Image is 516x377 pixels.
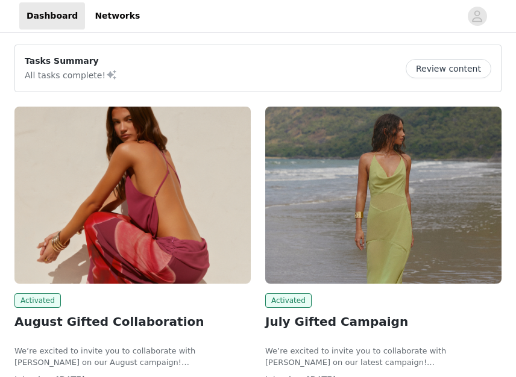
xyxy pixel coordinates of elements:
[25,55,118,67] p: Tasks Summary
[14,345,251,369] p: We’re excited to invite you to collaborate with [PERSON_NAME] on our August campaign!
[19,2,85,30] a: Dashboard
[265,345,502,369] p: We’re excited to invite you to collaborate with [PERSON_NAME] on our latest campaign!
[406,59,491,78] button: Review content
[14,107,251,284] img: Peppermayo CA
[265,293,312,308] span: Activated
[14,293,61,308] span: Activated
[14,313,251,331] h2: August Gifted Collaboration
[471,7,483,26] div: avatar
[265,313,502,331] h2: July Gifted Campaign
[265,107,502,284] img: Peppermayo AUS
[87,2,147,30] a: Networks
[25,67,118,82] p: All tasks complete!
